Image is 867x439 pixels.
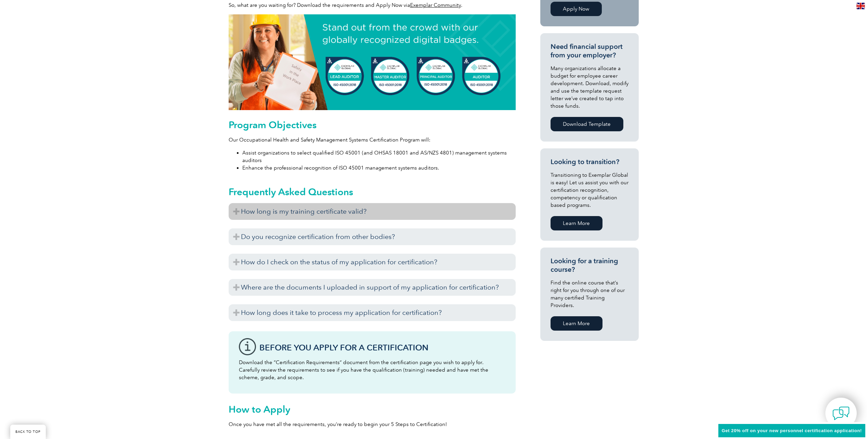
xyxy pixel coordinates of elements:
[229,136,516,144] p: Our Occupational Health and Safety Management Systems Certification Program will:
[856,3,865,9] img: en
[551,171,628,209] p: Transitioning to Exemplar Global is easy! Let us assist you with our certification recognition, c...
[229,186,516,197] h2: Frequently Asked Questions
[242,164,516,172] li: Enhance the professional recognition of ISO 45001 management systems auditors.
[551,316,602,331] a: Learn More
[259,343,505,352] h3: Before You Apply For a Certification
[239,359,505,381] p: Download the “Certification Requirements” document from the certification page you wish to apply ...
[551,257,628,274] h3: Looking for a training course?
[551,42,628,59] h3: Need financial support from your employer?
[229,304,516,321] h3: How long does it take to process my application for certification?
[722,428,862,433] span: Get 20% off on your new personnel certification application!
[229,203,516,220] h3: How long is my training certificate valid?
[242,149,516,164] li: Assist organizations to select qualified ISO 45001 (and OHSAS 18001 and AS/NZS 4801) management s...
[551,158,628,166] h3: Looking to transition?
[832,405,850,422] img: contact-chat.png
[10,425,46,439] a: BACK TO TOP
[229,14,516,110] img: digital badge
[551,279,628,309] p: Find the online course that’s right for you through one of our many certified Training Providers.
[551,65,628,110] p: Many organizations allocate a budget for employee career development. Download, modify and use th...
[229,1,516,9] p: So, what are you waiting for? Download the requirements and Apply Now via .
[551,2,602,16] a: Apply Now
[229,228,516,245] h3: Do you recognize certification from other bodies?
[229,404,516,415] h2: How to Apply
[229,421,516,428] p: Once you have met all the requirements, you’re ready to begin your 5 Steps to Certification!
[551,117,623,131] a: Download Template
[551,216,602,230] a: Learn More
[410,2,461,8] a: Exemplar Community
[229,279,516,296] h3: Where are the documents I uploaded in support of my application for certification?
[229,254,516,270] h3: How do I check on the status of my application for certification?
[229,119,516,130] h2: Program Objectives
